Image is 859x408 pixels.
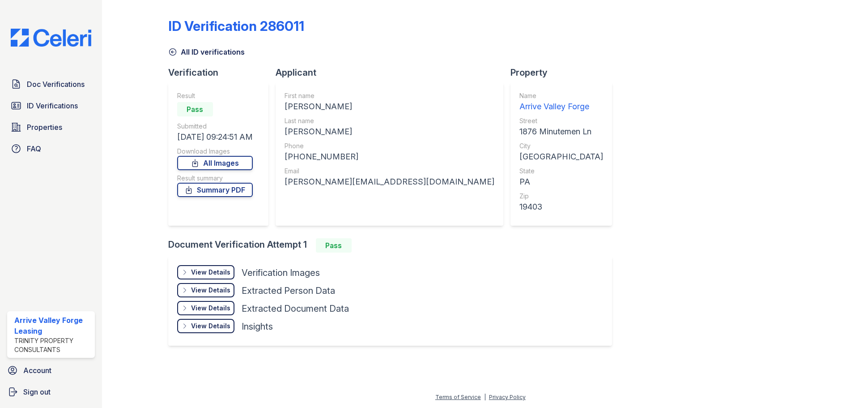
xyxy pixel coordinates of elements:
[7,140,95,158] a: FAQ
[177,131,253,143] div: [DATE] 09:24:51 AM
[285,100,494,113] div: [PERSON_NAME]
[435,394,481,400] a: Terms of Service
[285,142,494,150] div: Phone
[177,156,253,170] a: All Images
[27,122,62,133] span: Properties
[177,183,253,197] a: Summary PDF
[519,150,603,163] div: [GEOGRAPHIC_DATA]
[177,91,253,100] div: Result
[7,118,95,136] a: Properties
[519,91,603,100] div: Name
[316,238,352,253] div: Pass
[242,320,273,333] div: Insights
[242,302,349,315] div: Extracted Document Data
[285,116,494,125] div: Last name
[7,97,95,115] a: ID Verifications
[27,143,41,154] span: FAQ
[519,91,603,113] a: Name Arrive Valley Forge
[519,176,603,188] div: PA
[23,365,51,376] span: Account
[168,66,276,79] div: Verification
[27,100,78,111] span: ID Verifications
[177,122,253,131] div: Submitted
[4,361,98,379] a: Account
[519,100,603,113] div: Arrive Valley Forge
[285,125,494,138] div: [PERSON_NAME]
[27,79,85,90] span: Doc Verifications
[191,304,230,313] div: View Details
[484,394,486,400] div: |
[285,150,494,163] div: [PHONE_NUMBER]
[7,75,95,93] a: Doc Verifications
[489,394,526,400] a: Privacy Policy
[519,167,603,176] div: State
[510,66,619,79] div: Property
[285,176,494,188] div: [PERSON_NAME][EMAIL_ADDRESS][DOMAIN_NAME]
[242,266,320,279] div: Verification Images
[177,102,213,116] div: Pass
[519,201,603,213] div: 19403
[285,167,494,176] div: Email
[177,147,253,156] div: Download Images
[168,47,245,57] a: All ID verifications
[519,192,603,201] div: Zip
[191,286,230,295] div: View Details
[4,29,98,47] img: CE_Logo_Blue-a8612792a0a2168367f1c8372b55b34899dd931a85d93a1a3d3e32e68fde9ad4.png
[276,66,510,79] div: Applicant
[519,116,603,125] div: Street
[14,315,91,336] div: Arrive Valley Forge Leasing
[191,322,230,331] div: View Details
[4,383,98,401] a: Sign out
[191,268,230,277] div: View Details
[177,174,253,183] div: Result summary
[168,238,619,253] div: Document Verification Attempt 1
[168,18,304,34] div: ID Verification 286011
[285,91,494,100] div: First name
[519,125,603,138] div: 1876 Minutemen Ln
[519,142,603,150] div: City
[14,336,91,354] div: Trinity Property Consultants
[242,284,335,297] div: Extracted Person Data
[23,387,51,397] span: Sign out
